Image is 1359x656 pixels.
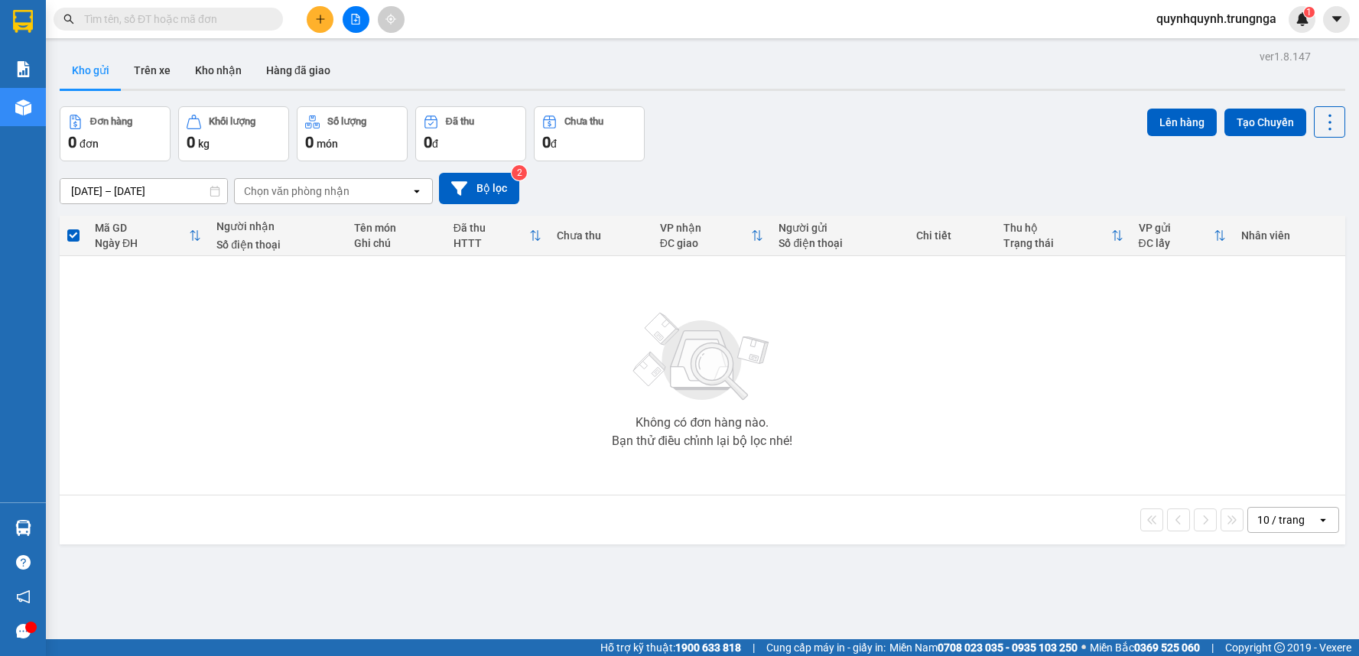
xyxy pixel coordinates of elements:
span: Cung cấp máy in - giấy in: [766,639,886,656]
strong: 0708 023 035 - 0935 103 250 [938,641,1078,654]
span: 0 [187,133,195,151]
div: Số lượng [327,116,366,127]
span: caret-down [1330,12,1344,26]
strong: 1900 633 818 [675,641,741,654]
button: Số lượng0món [297,106,408,161]
span: đ [551,138,557,150]
div: Ngày ĐH [95,237,189,249]
span: 0 [542,133,551,151]
div: Thu hộ [1003,222,1110,234]
span: món [317,138,338,150]
button: Đơn hàng0đơn [60,106,171,161]
div: Nhân viên [1241,229,1337,242]
input: Select a date range. [60,179,227,203]
th: Toggle SortBy [87,216,209,256]
sup: 1 [1304,7,1315,18]
div: 10 / trang [1257,512,1305,528]
div: Khối lượng [209,116,255,127]
div: ver 1.8.147 [1260,48,1311,65]
img: logo-vxr [13,10,33,33]
img: warehouse-icon [15,99,31,115]
div: Không có đơn hàng nào. [636,417,769,429]
span: ⚪️ [1081,645,1086,651]
span: question-circle [16,555,31,570]
button: Trên xe [122,52,183,89]
div: Đơn hàng [90,116,132,127]
th: Toggle SortBy [996,216,1130,256]
input: Tìm tên, số ĐT hoặc mã đơn [84,11,265,28]
div: HTTT [454,237,529,249]
button: Đã thu0đ [415,106,526,161]
th: Toggle SortBy [652,216,772,256]
div: Ghi chú [354,237,438,249]
th: Toggle SortBy [1131,216,1234,256]
button: Kho nhận [183,52,254,89]
div: ĐC lấy [1139,237,1214,249]
span: message [16,624,31,638]
img: warehouse-icon [15,520,31,536]
img: svg+xml;base64,PHN2ZyBjbGFzcz0ibGlzdC1wbHVnX19zdmciIHhtbG5zPSJodHRwOi8vd3d3LnczLm9yZy8yMDAwL3N2Zy... [626,304,779,411]
button: Khối lượng0kg [178,106,289,161]
div: Chưa thu [557,229,645,242]
span: plus [315,14,326,24]
div: Đã thu [446,116,474,127]
div: Số điện thoại [779,237,901,249]
svg: open [1317,514,1329,526]
span: Miền Bắc [1090,639,1200,656]
div: ĐC giao [660,237,752,249]
span: quynhquynh.trungnga [1144,9,1289,28]
span: 0 [305,133,314,151]
div: Chọn văn phòng nhận [244,183,350,199]
button: Kho gửi [60,52,122,89]
div: Bạn thử điều chỉnh lại bộ lọc nhé! [612,435,792,447]
span: 1 [1306,7,1312,18]
th: Toggle SortBy [446,216,549,256]
span: | [753,639,755,656]
div: Người gửi [779,222,901,234]
button: file-add [343,6,369,33]
span: đơn [80,138,99,150]
button: aim [378,6,405,33]
div: VP gửi [1139,222,1214,234]
span: Hỗ trợ kỹ thuật: [600,639,741,656]
img: solution-icon [15,61,31,77]
span: đ [432,138,438,150]
span: | [1211,639,1214,656]
button: Bộ lọc [439,173,519,204]
button: caret-down [1323,6,1350,33]
button: plus [307,6,333,33]
span: aim [385,14,396,24]
div: Trạng thái [1003,237,1110,249]
span: kg [198,138,210,150]
span: Miền Nam [889,639,1078,656]
div: Số điện thoại [216,239,339,251]
button: Tạo Chuyến [1224,109,1306,136]
strong: 0369 525 060 [1134,641,1200,654]
sup: 2 [512,165,527,180]
span: notification [16,589,31,604]
span: 0 [424,133,432,151]
div: VP nhận [660,222,752,234]
svg: open [411,185,423,197]
span: copyright [1274,642,1285,653]
div: Chưa thu [564,116,603,127]
div: Đã thu [454,222,529,234]
img: icon-new-feature [1296,12,1309,26]
button: Hàng đã giao [254,52,343,89]
span: file-add [350,14,361,24]
button: Chưa thu0đ [534,106,645,161]
button: Lên hàng [1147,109,1217,136]
div: Chi tiết [916,229,988,242]
span: 0 [68,133,76,151]
span: search [63,14,74,24]
div: Tên món [354,222,438,234]
div: Người nhận [216,220,339,232]
div: Mã GD [95,222,189,234]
